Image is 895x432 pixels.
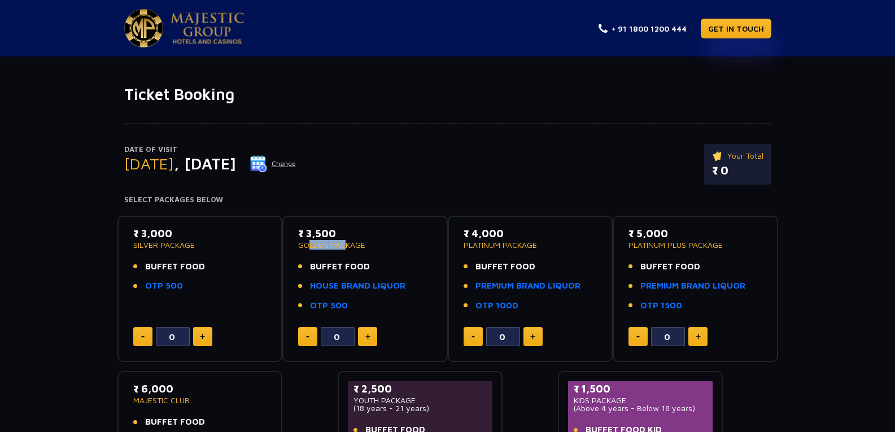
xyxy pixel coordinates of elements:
p: PLATINUM PLUS PACKAGE [628,241,762,249]
a: PREMIUM BRAND LIQUOR [640,280,745,293]
button: Change [250,155,296,173]
p: MAJESTIC CLUB [133,396,267,404]
span: BUFFET FOOD [640,260,700,273]
img: plus [696,334,701,339]
img: Majestic Pride [171,12,244,44]
a: OTP 1000 [475,299,518,312]
p: ₹ 6,000 [133,381,267,396]
span: [DATE] [124,154,174,173]
a: HOUSE BRAND LIQUOR [310,280,405,293]
a: + 91 1800 1200 444 [599,23,687,34]
img: ticket [712,150,724,162]
p: ₹ 1,500 [574,381,708,396]
img: minus [306,336,309,338]
img: minus [636,336,640,338]
h4: Select Packages Below [124,195,771,204]
img: plus [530,334,535,339]
img: plus [200,334,205,339]
a: PREMIUM BRAND LIQUOR [475,280,580,293]
img: minus [141,336,145,338]
span: BUFFET FOOD [145,260,205,273]
p: Your Total [712,150,763,162]
p: SILVER PACKAGE [133,241,267,249]
span: BUFFET FOOD [475,260,535,273]
span: , [DATE] [174,154,236,173]
p: ₹ 5,000 [628,226,762,241]
h1: Ticket Booking [124,85,771,104]
p: (18 years - 21 years) [353,404,487,412]
p: ₹ 0 [712,162,763,179]
img: plus [365,334,370,339]
p: ₹ 2,500 [353,381,487,396]
img: Majestic Pride [124,9,163,47]
p: ₹ 3,000 [133,226,267,241]
p: GOLDEN PACKAGE [298,241,432,249]
p: PLATINUM PACKAGE [464,241,597,249]
p: (Above 4 years - Below 18 years) [574,404,708,412]
p: ₹ 4,000 [464,226,597,241]
p: YOUTH PACKAGE [353,396,487,404]
img: minus [471,336,475,338]
span: BUFFET FOOD [310,260,370,273]
a: OTP 500 [145,280,183,293]
p: KIDS PACKAGE [574,396,708,404]
p: Date of Visit [124,144,296,155]
p: ₹ 3,500 [298,226,432,241]
a: GET IN TOUCH [701,19,771,38]
a: OTP 500 [310,299,348,312]
span: BUFFET FOOD [145,416,205,429]
a: OTP 1500 [640,299,682,312]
